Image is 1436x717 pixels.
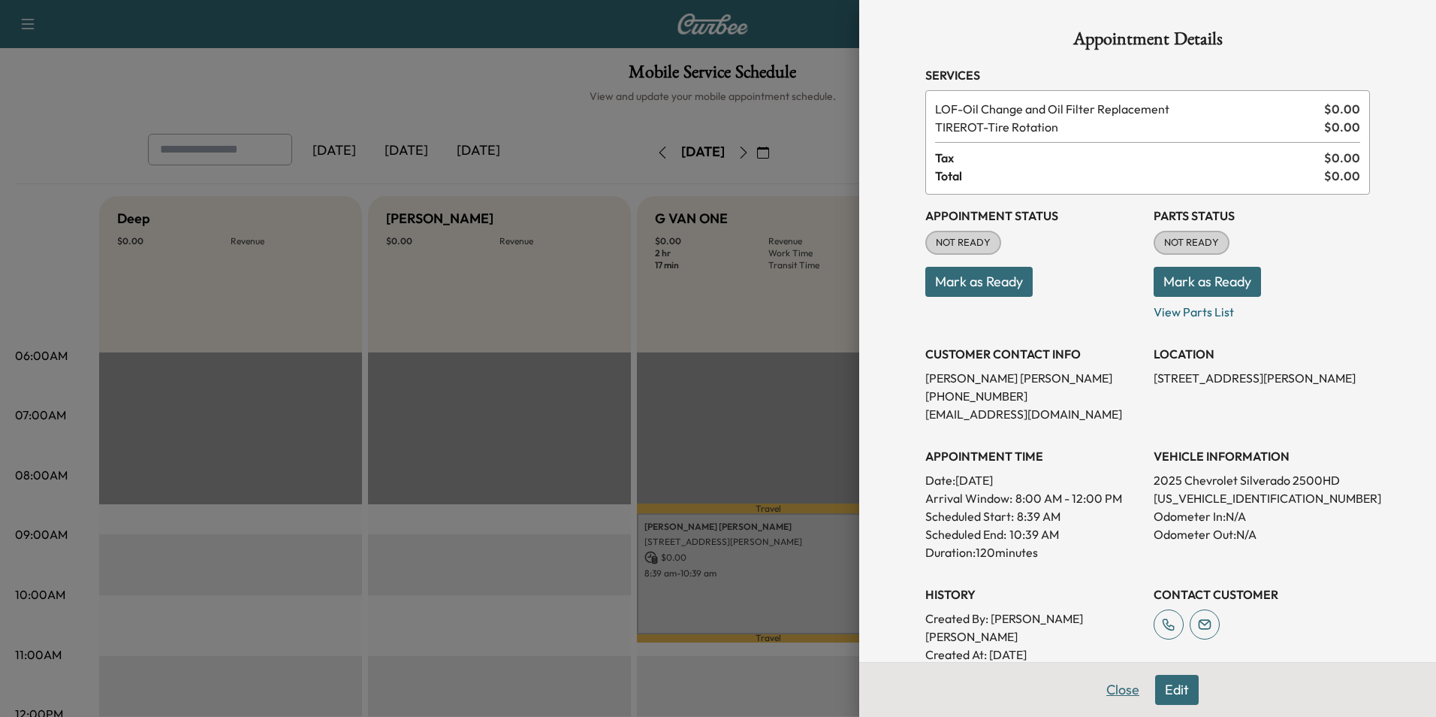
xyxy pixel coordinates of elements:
p: 8:39 AM [1017,507,1060,525]
h3: LOCATION [1154,345,1370,363]
p: 10:39 AM [1009,525,1059,543]
p: Created By : [PERSON_NAME] [PERSON_NAME] [925,610,1142,646]
h3: History [925,585,1142,604]
p: [EMAIL_ADDRESS][DOMAIN_NAME] [925,405,1142,423]
button: Close [1097,675,1149,705]
button: Mark as Ready [1154,267,1261,297]
p: Arrival Window: [925,489,1142,507]
span: $ 0.00 [1324,167,1360,185]
button: Edit [1155,675,1199,705]
p: Scheduled End: [925,525,1006,543]
p: Odometer In: N/A [1154,507,1370,525]
p: [PHONE_NUMBER] [925,387,1142,405]
p: [STREET_ADDRESS][PERSON_NAME] [1154,369,1370,387]
p: [PERSON_NAME] [PERSON_NAME] [925,369,1142,387]
h1: Appointment Details [925,30,1370,54]
h3: CONTACT CUSTOMER [1154,585,1370,604]
p: 2025 Chevrolet Silverado 2500HD [1154,471,1370,489]
h3: CUSTOMER CONTACT INFO [925,345,1142,363]
h3: VEHICLE INFORMATION [1154,447,1370,465]
p: View Parts List [1154,297,1370,321]
span: NOT READY [1155,235,1228,250]
span: NOT READY [927,235,1000,250]
button: Mark as Ready [925,267,1033,297]
span: $ 0.00 [1324,100,1360,118]
span: Oil Change and Oil Filter Replacement [935,100,1318,118]
span: $ 0.00 [1324,118,1360,136]
h3: Appointment Status [925,207,1142,225]
p: Duration: 120 minutes [925,543,1142,561]
h3: Parts Status [1154,207,1370,225]
span: $ 0.00 [1324,149,1360,167]
span: Tire Rotation [935,118,1318,136]
p: [US_VEHICLE_IDENTIFICATION_NUMBER] [1154,489,1370,507]
p: Created At : [DATE] [925,646,1142,664]
p: Date: [DATE] [925,471,1142,489]
p: Odometer Out: N/A [1154,525,1370,543]
span: Tax [935,149,1324,167]
h3: Services [925,66,1370,84]
h3: APPOINTMENT TIME [925,447,1142,465]
p: Scheduled Start: [925,507,1014,525]
span: Total [935,167,1324,185]
span: 8:00 AM - 12:00 PM [1015,489,1122,507]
